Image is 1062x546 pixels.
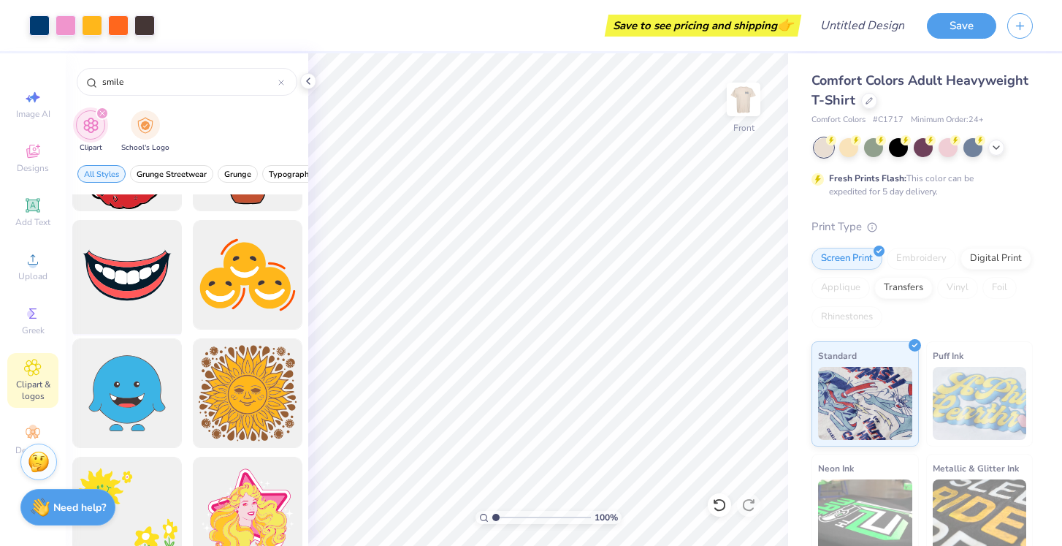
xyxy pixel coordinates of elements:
[80,143,102,153] span: Clipart
[137,117,153,134] img: School's Logo Image
[121,143,169,153] span: School's Logo
[818,367,912,440] img: Standard
[811,72,1028,109] span: Comfort Colors Adult Heavyweight T-Shirt
[829,172,1009,198] div: This color can be expedited for 5 day delivery.
[982,277,1017,299] div: Foil
[53,501,106,515] strong: Need help?
[887,248,956,270] div: Embroidery
[933,460,1019,476] span: Metallic & Glitter Ink
[7,379,58,402] span: Clipart & logos
[130,165,213,183] button: filter button
[15,216,50,228] span: Add Text
[809,11,916,40] input: Untitled Design
[77,165,126,183] button: filter button
[101,75,278,89] input: Try "Stars"
[960,248,1031,270] div: Digital Print
[262,165,320,183] button: filter button
[811,277,870,299] div: Applique
[777,16,793,34] span: 👉
[733,121,755,134] div: Front
[927,13,996,39] button: Save
[83,117,99,134] img: Clipart Image
[22,325,45,336] span: Greek
[811,248,882,270] div: Screen Print
[873,114,904,126] span: # C1717
[269,169,313,180] span: Typography
[874,277,933,299] div: Transfers
[811,114,866,126] span: Comfort Colors
[121,110,169,153] div: filter for School's Logo
[16,108,50,120] span: Image AI
[595,511,618,524] span: 100 %
[84,169,119,180] span: All Styles
[911,114,984,126] span: Minimum Order: 24 +
[729,85,758,114] img: Front
[17,162,49,174] span: Designs
[15,444,50,456] span: Decorate
[937,277,978,299] div: Vinyl
[76,110,105,153] div: filter for Clipart
[811,306,882,328] div: Rhinestones
[933,367,1027,440] img: Puff Ink
[818,348,857,363] span: Standard
[137,169,207,180] span: Grunge Streetwear
[829,172,906,184] strong: Fresh Prints Flash:
[608,15,798,37] div: Save to see pricing and shipping
[818,460,854,476] span: Neon Ink
[18,270,47,282] span: Upload
[224,169,251,180] span: Grunge
[76,110,105,153] button: filter button
[933,348,963,363] span: Puff Ink
[218,165,258,183] button: filter button
[121,110,169,153] button: filter button
[811,219,1033,235] div: Print Type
